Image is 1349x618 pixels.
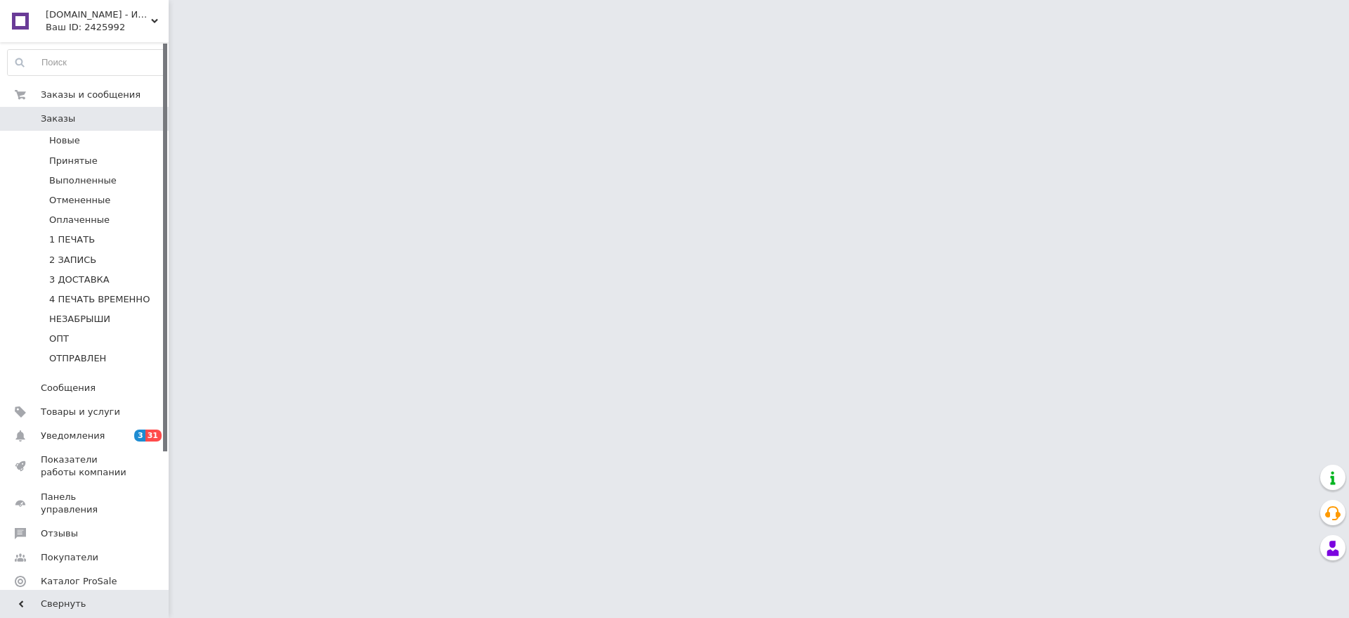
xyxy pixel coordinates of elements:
span: Каталог ProSale [41,575,117,588]
input: Поиск [8,50,165,75]
span: 2 ЗАПИСЬ [49,254,96,266]
div: Ваш ID: 2425992 [46,21,169,34]
span: Уведомления [41,430,105,442]
span: 4 ПЕЧАТЬ ВРЕМЕННО [49,293,150,306]
span: Отзывы [41,527,78,540]
span: 31 [145,430,162,442]
span: 0629store.com.ua - Интернет магазин чехлов и защитных стекол для смартфонов [46,8,151,21]
span: Панель управления [41,491,130,516]
span: Сообщения [41,382,96,394]
span: ОТПРАВЛЕН [49,352,106,365]
span: Принятые [49,155,98,167]
span: 1 ПЕЧАТЬ [49,233,95,246]
span: ОПТ [49,333,69,345]
span: НЕЗАБРЫШИ [49,313,110,326]
span: Покупатели [41,551,98,564]
span: Показатели работы компании [41,453,130,479]
span: Новые [49,134,80,147]
span: Заказы [41,112,75,125]
span: 3 [134,430,145,442]
span: Заказы и сообщения [41,89,141,101]
span: Товары и услуги [41,406,120,418]
span: 3 ДОСТАВКА [49,273,110,286]
span: Оплаченные [49,214,110,226]
span: Отмененные [49,194,110,207]
span: Выполненные [49,174,117,187]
